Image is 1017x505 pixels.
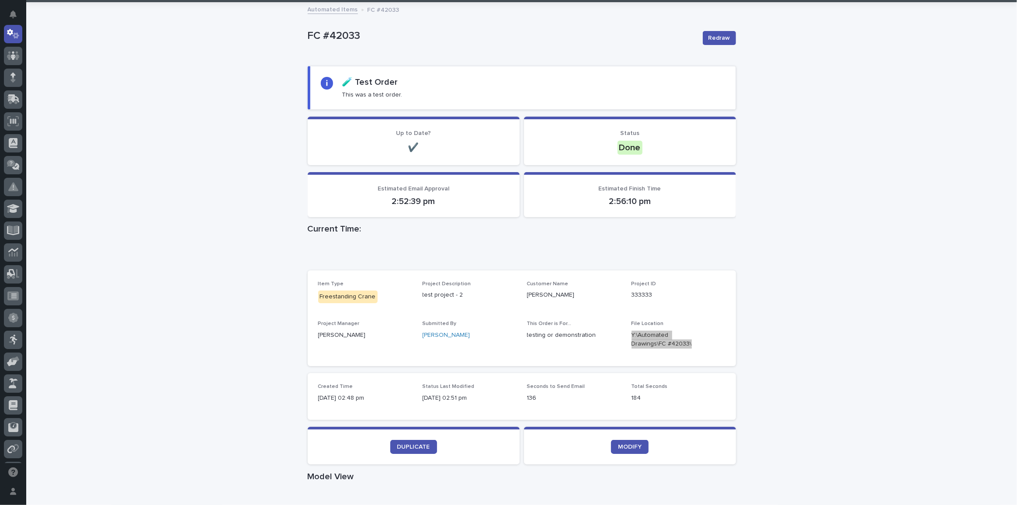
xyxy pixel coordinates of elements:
[87,162,106,168] span: Pylon
[423,281,471,287] span: Project Description
[618,444,642,450] span: MODIFY
[423,331,470,340] a: [PERSON_NAME]
[4,463,22,481] button: Open support chat
[4,5,22,24] button: Notifications
[535,196,725,207] p: 2:56:10 pm
[308,30,696,42] p: FC #42033
[527,331,621,340] p: testing or demonstration
[318,331,412,340] p: [PERSON_NAME]
[308,224,736,234] h1: Current Time:
[423,321,457,326] span: Submitted By
[63,140,111,149] span: Onboarding Call
[30,106,111,113] div: We're available if you need us!
[423,291,517,300] p: test project - 2
[5,137,51,152] a: 📖Help Docs
[9,141,16,148] div: 📖
[527,321,572,326] span: This Order is For...
[632,291,725,300] p: 333333
[308,4,358,14] a: Automated Items
[9,48,159,62] p: How can we help?
[378,186,449,192] span: Estimated Email Approval
[396,130,431,136] span: Up to Date?
[368,4,399,14] p: FC #42033
[342,77,398,87] h2: 🧪 Test Order
[308,238,736,270] iframe: Current Time:
[17,140,48,149] span: Help Docs
[527,291,621,300] p: [PERSON_NAME]
[51,137,115,152] a: 🔗Onboarding Call
[62,161,106,168] a: Powered byPylon
[149,100,159,110] button: Start new chat
[9,97,24,113] img: 1736555164131-43832dd5-751b-4058-ba23-39d91318e5a0
[423,384,475,389] span: Status Last Modified
[318,384,353,389] span: Created Time
[703,31,736,45] button: Redraw
[318,321,360,326] span: Project Manager
[632,321,664,326] span: File Location
[527,281,569,287] span: Customer Name
[55,141,62,148] div: 🔗
[632,384,668,389] span: Total Seconds
[11,10,22,24] div: Notifications
[527,394,621,403] p: 136
[618,141,642,155] div: Done
[30,97,143,106] div: Start new chat
[632,281,656,287] span: Project ID
[9,35,159,48] p: Welcome 👋
[318,142,509,153] p: ✔️
[390,440,437,454] a: DUPLICATE
[620,130,639,136] span: Status
[423,394,517,403] p: [DATE] 02:51 pm
[397,444,430,450] span: DUPLICATE
[318,291,378,303] div: Freestanding Crane
[318,394,412,403] p: [DATE] 02:48 pm
[527,384,585,389] span: Seconds to Send Email
[632,331,705,349] : Y:\Automated Drawings\FC #42033\
[308,471,736,482] h1: Model View
[342,91,402,99] p: This was a test order.
[318,196,509,207] p: 2:52:39 pm
[708,34,730,42] span: Redraw
[9,8,26,26] img: Stacker
[318,281,344,287] span: Item Type
[611,440,649,454] a: MODIFY
[599,186,661,192] span: Estimated Finish Time
[632,394,725,403] p: 184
